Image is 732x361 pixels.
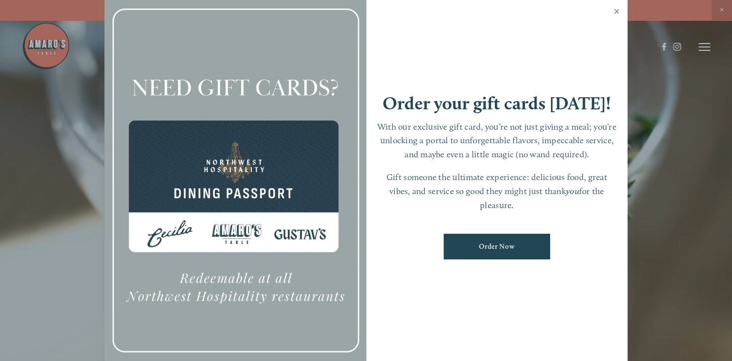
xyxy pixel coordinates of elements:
[566,186,579,196] em: you
[376,120,618,162] p: With our exclusive gift card, you’re not just giving a meal; you’re unlocking a portal to unforge...
[376,170,618,212] p: Gift someone the ultimate experience: delicious food, great vibes, and service so good they might...
[383,94,611,112] h1: Order your gift cards [DATE]!
[444,234,550,259] a: Order Now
